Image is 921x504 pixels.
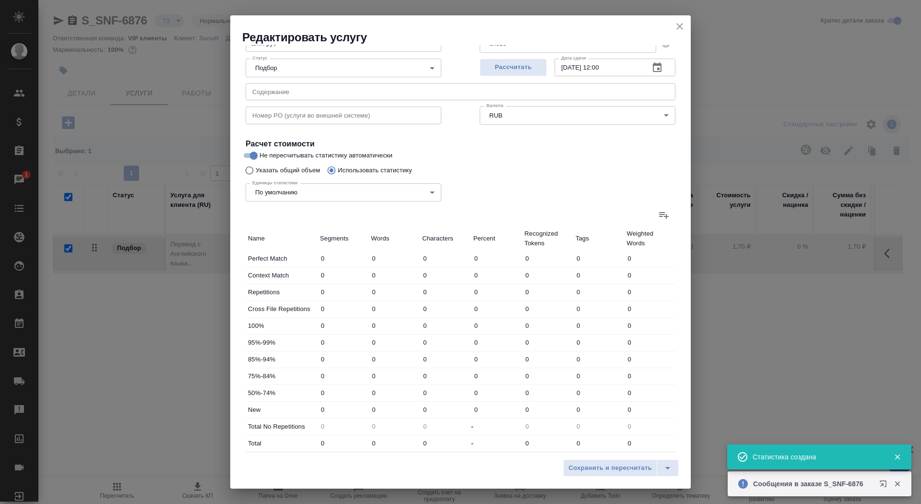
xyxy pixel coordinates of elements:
span: Рассчитать [485,62,542,73]
p: Total [248,439,315,448]
input: ✎ Введи что-нибудь [369,436,420,450]
p: Repetitions [248,288,315,297]
div: Подбор [246,59,441,77]
input: ✎ Введи что-нибудь [522,436,573,450]
p: Сообщения в заказе S_SNF-6876 [753,479,873,489]
input: ✎ Введи что-нибудь [522,319,573,333]
input: ✎ Введи что-нибудь [624,369,675,383]
input: ✎ Введи что-нибудь [369,252,420,265]
input: ✎ Введи что-нибудь [318,369,369,383]
input: ✎ Введи что-нибудь [573,285,625,299]
p: Characters [422,234,469,243]
input: ✎ Введи что-нибудь [522,352,573,366]
p: Segments [320,234,366,243]
input: ✎ Введи что-нибудь [420,268,471,282]
p: 95%-99% [248,338,315,348]
input: ✎ Введи что-нибудь [624,285,675,299]
input: ✎ Введи что-нибудь [573,403,625,417]
h4: Расчет стоимости [246,138,675,150]
input: ✎ Введи что-нибудь [624,403,675,417]
input: ✎ Введи что-нибудь [420,369,471,383]
p: Perfect Match [248,254,315,264]
label: Добавить статистику [652,204,675,227]
input: ✎ Введи что-нибудь [471,285,522,299]
input: ✎ Введи что-нибудь [522,302,573,316]
input: ✎ Введи что-нибудь [318,436,369,450]
input: Пустое поле [573,420,625,433]
p: New [248,405,315,415]
input: ✎ Введи что-нибудь [318,403,369,417]
input: ✎ Введи что-нибудь [522,386,573,400]
p: Percent [473,234,520,243]
div: Статистика создана [753,452,879,462]
input: ✎ Введи что-нибудь [318,336,369,349]
input: ✎ Введи что-нибудь [318,268,369,282]
input: ✎ Введи что-нибудь [624,436,675,450]
button: Сохранить и пересчитать [563,459,657,477]
input: ✎ Введи что-нибудь [522,285,573,299]
input: ✎ Введи что-нибудь [369,369,420,383]
input: Пустое поле [624,420,675,433]
input: ✎ Введи что-нибудь [624,352,675,366]
input: ✎ Введи что-нибудь [318,319,369,333]
button: Подбор [252,64,280,72]
input: ✎ Введи что-нибудь [573,252,625,265]
input: ✎ Введи что-нибудь [369,352,420,366]
input: ✎ Введи что-нибудь [573,369,625,383]
div: split button [563,459,679,477]
button: close [673,19,687,34]
p: Recognized Tokens [524,229,571,248]
input: ✎ Введи что-нибудь [420,302,471,316]
input: ✎ Введи что-нибудь [471,403,522,417]
p: Total No Repetitions [248,422,315,432]
input: Пустое поле [369,420,420,433]
input: ✎ Введи что-нибудь [471,252,522,265]
input: ✎ Введи что-нибудь [420,319,471,333]
input: ✎ Введи что-нибудь [471,336,522,349]
input: ✎ Введи что-нибудь [573,386,625,400]
input: ✎ Введи что-нибудь [420,285,471,299]
div: По умолчанию [246,183,441,202]
input: ✎ Введи что-нибудь [573,319,625,333]
input: ✎ Введи что-нибудь [369,336,420,349]
p: Context Match [248,271,315,280]
p: Tags [576,234,622,243]
input: ✎ Введи что-нибудь [522,336,573,349]
input: ✎ Введи что-нибудь [522,403,573,417]
input: Пустое поле [522,420,573,433]
input: ✎ Введи что-нибудь [420,403,471,417]
input: ✎ Введи что-нибудь [573,268,625,282]
div: - [471,438,522,449]
input: ✎ Введи что-нибудь [624,302,675,316]
input: ✎ Введи что-нибудь [318,386,369,400]
input: ✎ Введи что-нибудь [471,319,522,333]
input: ✎ Введи что-нибудь [522,268,573,282]
input: ✎ Введи что-нибудь [369,403,420,417]
input: ✎ Введи что-нибудь [369,386,420,400]
input: ✎ Введи что-нибудь [624,386,675,400]
input: ✎ Введи что-нибудь [420,436,471,450]
div: - [471,421,522,432]
p: 75%-84% [248,372,315,381]
span: Сохранить и пересчитать [568,463,652,474]
input: ✎ Введи что-нибудь [471,352,522,366]
input: Пустое поле [420,420,471,433]
p: Cross File Repetitions [248,304,315,314]
input: ✎ Введи что-нибудь [369,268,420,282]
h2: Редактировать услугу [242,30,691,45]
button: По умолчанию [252,188,300,196]
input: ✎ Введи что-нибудь [471,386,522,400]
input: ✎ Введи что-нибудь [624,336,675,349]
input: ✎ Введи что-нибудь [573,352,625,366]
input: ✎ Введи что-нибудь [624,252,675,265]
button: Закрыть [887,480,907,488]
input: ✎ Введи что-нибудь [624,319,675,333]
p: 85%-94% [248,355,315,364]
input: ✎ Введи что-нибудь [471,268,522,282]
input: ✎ Введи что-нибудь [420,352,471,366]
p: Words [371,234,418,243]
button: Открыть в новой вкладке [874,474,897,497]
button: RUB [486,111,505,120]
input: ✎ Введи что-нибудь [369,285,420,299]
input: ✎ Введи что-нибудь [420,336,471,349]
